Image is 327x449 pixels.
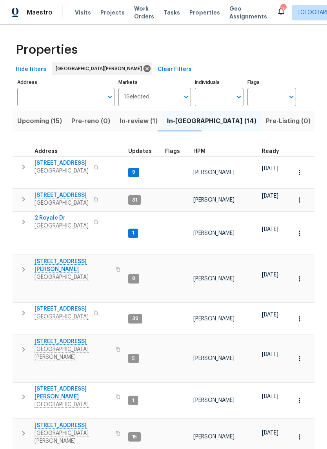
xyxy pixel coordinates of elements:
[129,434,140,440] span: 15
[35,149,58,154] span: Address
[13,62,49,77] button: Hide filters
[129,230,137,236] span: 1
[129,355,138,362] span: 5
[193,356,234,361] span: [PERSON_NAME]
[262,394,278,399] span: [DATE]
[118,80,191,85] label: Markets
[56,65,145,73] span: [GEOGRAPHIC_DATA][PERSON_NAME]
[71,116,110,127] span: Pre-reno (0)
[193,197,234,203] span: [PERSON_NAME]
[189,9,220,16] span: Properties
[27,9,53,16] span: Maestro
[129,397,137,404] span: 1
[154,62,195,77] button: Clear Filters
[286,91,297,102] button: Open
[262,430,278,436] span: [DATE]
[262,352,278,357] span: [DATE]
[262,149,279,154] span: Ready
[247,80,296,85] label: Flags
[262,166,278,171] span: [DATE]
[181,91,192,102] button: Open
[262,227,278,232] span: [DATE]
[262,312,278,318] span: [DATE]
[167,116,256,127] span: In-[GEOGRAPHIC_DATA] (14)
[233,91,244,102] button: Open
[266,116,311,127] span: Pre-Listing (0)
[17,80,114,85] label: Address
[193,231,234,236] span: [PERSON_NAME]
[129,197,140,204] span: 31
[129,275,138,282] span: 8
[193,170,234,175] span: [PERSON_NAME]
[193,434,234,440] span: [PERSON_NAME]
[16,46,78,54] span: Properties
[128,149,152,154] span: Updates
[134,5,154,20] span: Work Orders
[280,5,286,13] div: 16
[262,272,278,278] span: [DATE]
[165,149,180,154] span: Flags
[193,316,234,322] span: [PERSON_NAME]
[129,169,138,176] span: 9
[104,91,115,102] button: Open
[124,94,149,100] span: 1 Selected
[193,149,205,154] span: HPM
[129,315,142,322] span: 39
[229,5,267,20] span: Geo Assignments
[262,149,286,154] div: Earliest renovation start date (first business day after COE or Checkout)
[158,65,192,75] span: Clear Filters
[52,62,152,75] div: [GEOGRAPHIC_DATA][PERSON_NAME]
[163,10,180,15] span: Tasks
[17,116,62,127] span: Upcoming (15)
[195,80,243,85] label: Individuals
[193,398,234,403] span: [PERSON_NAME]
[100,9,125,16] span: Projects
[262,193,278,199] span: [DATE]
[193,276,234,282] span: [PERSON_NAME]
[120,116,158,127] span: In-review (1)
[75,9,91,16] span: Visits
[16,65,46,75] span: Hide filters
